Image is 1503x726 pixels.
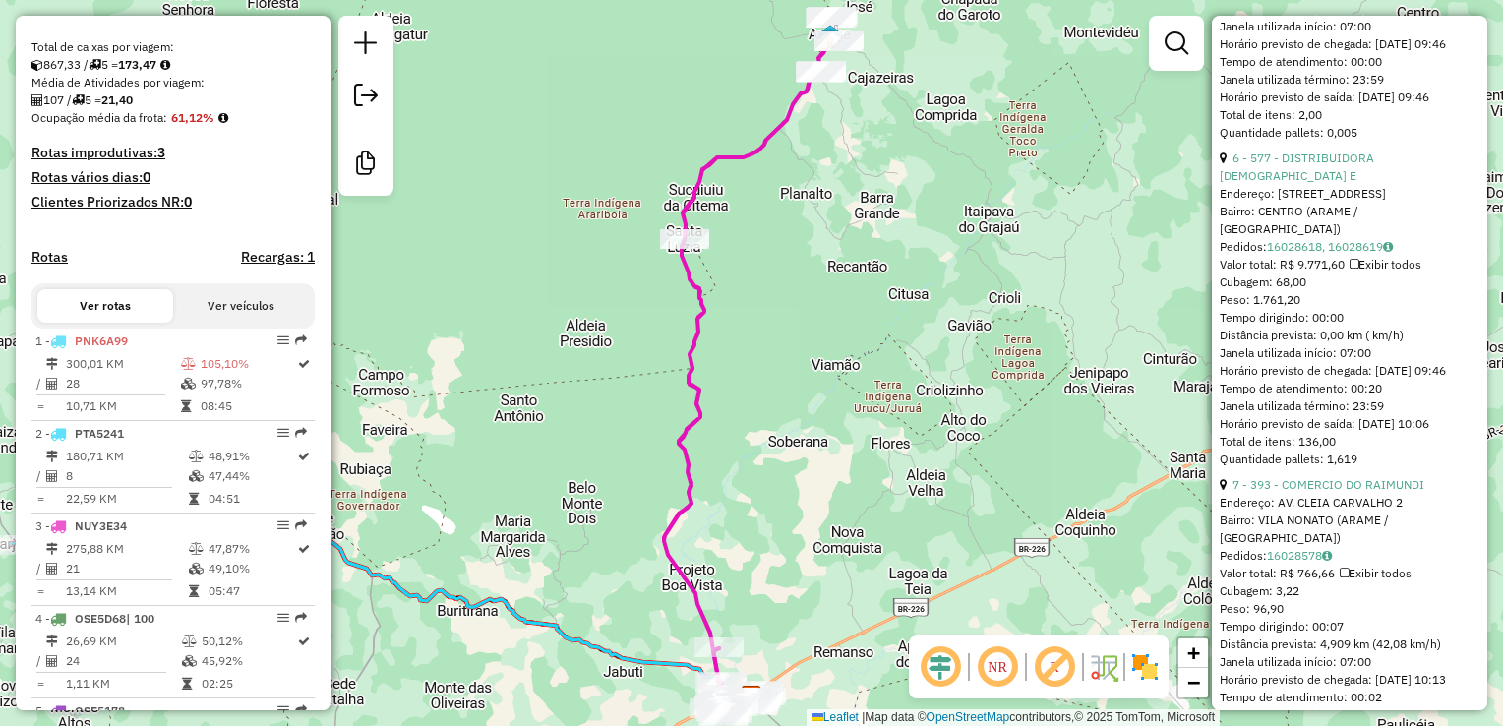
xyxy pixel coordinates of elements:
a: Leaflet [812,710,859,724]
a: Exibir filtros [1157,24,1196,63]
td: 45,92% [201,651,296,671]
i: Distância Total [46,543,58,555]
em: Opções [277,612,289,624]
div: Horário previsto de chegada: [DATE] 09:46 [1220,35,1479,53]
strong: 173,47 [118,57,156,72]
span: PNK6A99 [75,333,128,348]
em: Rota exportada [295,427,307,439]
i: % de utilização do peso [182,635,197,647]
div: Janela utilizada término: 23:59 [1220,397,1479,415]
div: Bairro: CENTRO (ARAME / [GEOGRAPHIC_DATA]) [1220,203,1479,238]
div: Distância prevista: 4,909 km (42,08 km/h) [1220,635,1479,653]
em: Opções [277,427,289,439]
div: Janela utilizada início: 07:00 [1220,344,1479,362]
td: 8 [65,466,188,486]
div: Horário previsto de chegada: [DATE] 10:13 [1220,671,1479,689]
span: Ocultar NR [974,643,1021,691]
div: Endereço: AV. CLEIA CARVALHO 2 [1220,494,1479,512]
i: Meta Caixas/viagem: 1,00 Diferença: 172,47 [160,59,170,71]
i: Tempo total em rota [189,493,199,505]
i: % de utilização do peso [189,543,204,555]
span: Exibir rótulo [1031,643,1078,691]
div: Endereço: [STREET_ADDRESS] [1220,185,1479,203]
td: 10,71 KM [65,396,180,416]
td: 105,10% [200,354,296,374]
td: = [35,674,45,694]
i: Rota otimizada [298,451,310,462]
span: OSE5D68 [75,611,126,626]
td: / [35,559,45,578]
div: Horário previsto de saída: [DATE] 10:06 [1220,415,1479,433]
i: % de utilização do peso [189,451,204,462]
span: PTA5241 [75,426,124,441]
td: 04:51 [208,489,296,509]
div: Tempo dirigindo: 00:00 [1220,309,1479,327]
i: Total de rotas [89,59,101,71]
i: Total de rotas [72,94,85,106]
div: 867,33 / 5 = [31,56,315,74]
strong: 0 [184,193,192,211]
i: Tempo total em rota [181,400,191,412]
div: Cubagem: 68,00 [1220,273,1479,291]
a: OpenStreetMap [927,710,1010,724]
em: Opções [277,334,289,346]
div: Map data © contributors,© 2025 TomTom, Microsoft [807,709,1220,726]
div: Janela utilizada início: 07:00 [1220,653,1479,671]
td: / [35,466,45,486]
div: Total de itens: 2,00 [1220,106,1479,124]
h4: Rotas vários dias: [31,169,315,186]
span: | 100 [126,611,154,626]
a: 6 - 577 - DISTRIBUIDORA [DEMOGRAPHIC_DATA] E [1220,151,1374,183]
div: Janela utilizada término: 23:59 [1220,706,1479,724]
div: Total de caixas por viagem: [31,38,315,56]
div: Bairro: VILA NONATO (ARAME / [GEOGRAPHIC_DATA]) [1220,512,1479,547]
span: 5 - [35,703,125,718]
td: 21 [65,559,188,578]
span: 1 - [35,333,128,348]
td: 275,88 KM [65,539,188,559]
td: 22,59 KM [65,489,188,509]
span: OSE5178 [75,703,125,718]
em: Rota exportada [295,704,307,716]
td: 1,11 KM [65,674,181,694]
span: NUY3E34 [75,518,127,533]
div: Média de Atividades por viagem: [31,74,315,91]
div: Janela utilizada início: 07:00 [1220,18,1479,35]
i: Distância Total [46,451,58,462]
span: + [1187,640,1200,665]
em: Rota exportada [295,612,307,624]
div: Pedidos: [1220,238,1479,256]
div: Tempo dirigindo: 00:07 [1220,618,1479,635]
div: Horário previsto de saída: [DATE] 09:46 [1220,89,1479,106]
td: 47,87% [208,539,296,559]
i: Total de Atividades [46,470,58,482]
em: Rota exportada [295,334,307,346]
td: 05:47 [208,581,296,601]
div: Total de itens: 136,00 [1220,433,1479,451]
i: Tempo total em rota [189,585,199,597]
span: Ocultar deslocamento [917,643,964,691]
td: 47,44% [208,466,296,486]
td: 48,91% [208,447,296,466]
td: 180,71 KM [65,447,188,466]
td: 49,10% [208,559,296,578]
span: 4 - [35,611,154,626]
span: | [862,710,865,724]
strong: 3 [157,144,165,161]
div: Pedidos: [1220,547,1479,565]
td: / [35,651,45,671]
td: 50,12% [201,632,296,651]
span: Exibir todos [1340,566,1412,580]
a: Zoom in [1178,638,1208,668]
h4: Recargas: 1 [241,249,315,266]
div: Valor total: R$ 766,66 [1220,565,1479,582]
div: Distância prevista: 0,00 km ( km/h) [1220,327,1479,344]
a: Rotas [31,249,68,266]
span: 3 - [35,518,127,533]
i: Distância Total [46,635,58,647]
a: 16028578 [1267,548,1332,563]
h4: Clientes Priorizados NR: [31,194,315,211]
button: Ver rotas [37,289,173,323]
div: Tempo de atendimento: 00:20 [1220,150,1479,468]
i: Rota otimizada [298,635,310,647]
